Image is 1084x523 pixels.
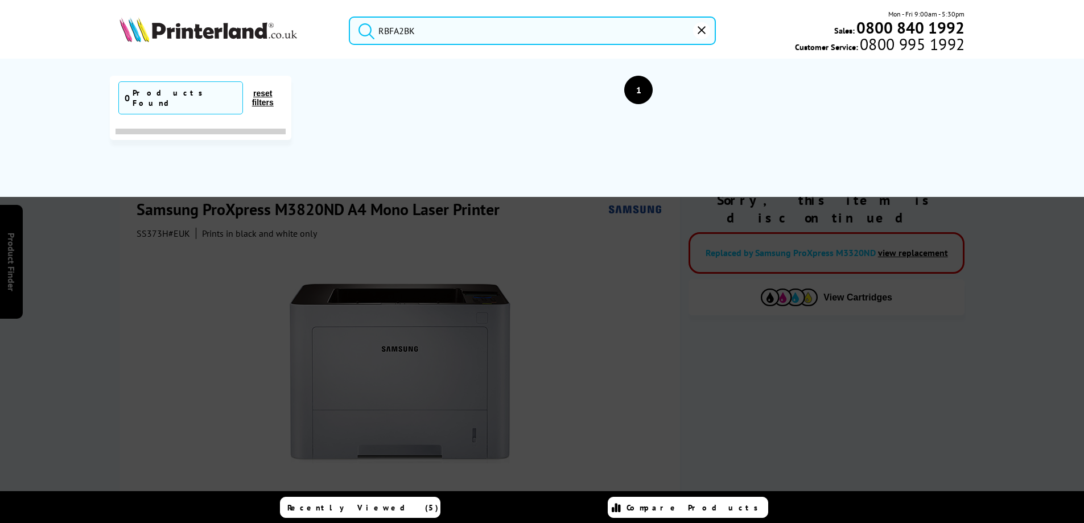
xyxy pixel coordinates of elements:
[243,88,283,108] button: reset filters
[133,88,237,108] div: Products Found
[125,92,130,104] span: 0
[287,503,439,513] span: Recently Viewed (5)
[608,497,768,518] a: Compare Products
[627,503,764,513] span: Compare Products
[280,497,440,518] a: Recently Viewed (5)
[119,17,297,42] img: Printerland Logo
[834,25,855,36] span: Sales:
[888,9,965,19] span: Mon - Fri 9:00am - 5:30pm
[119,17,335,44] a: Printerland Logo
[349,17,716,45] input: Search product or brand
[856,17,965,38] b: 0800 840 1992
[855,22,965,33] a: 0800 840 1992
[795,39,965,52] span: Customer Service:
[858,39,965,50] span: 0800 995 1992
